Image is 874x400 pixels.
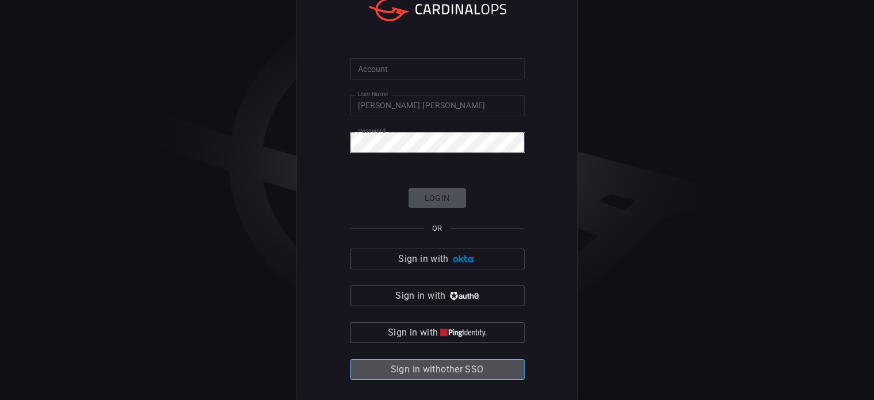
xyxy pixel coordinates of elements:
[358,127,386,135] label: Password
[388,325,438,341] span: Sign in with
[350,359,525,380] button: Sign in withother SSO
[350,95,525,116] input: Type your user name
[350,249,525,269] button: Sign in with
[451,255,476,264] img: Ad5vKXme8s1CQAAAABJRU5ErkJggg==
[395,288,445,304] span: Sign in with
[350,285,525,306] button: Sign in with
[350,58,525,79] input: Type your account
[391,361,484,378] span: Sign in with other SSO
[448,292,479,300] img: vP8Hhh4KuCH8AavWKdZY7RZgAAAAASUVORK5CYII=
[398,251,448,267] span: Sign in with
[358,90,388,98] label: User Name
[432,224,442,233] span: OR
[440,329,486,337] img: quu4iresuhQAAAABJRU5ErkJggg==
[350,322,525,343] button: Sign in with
